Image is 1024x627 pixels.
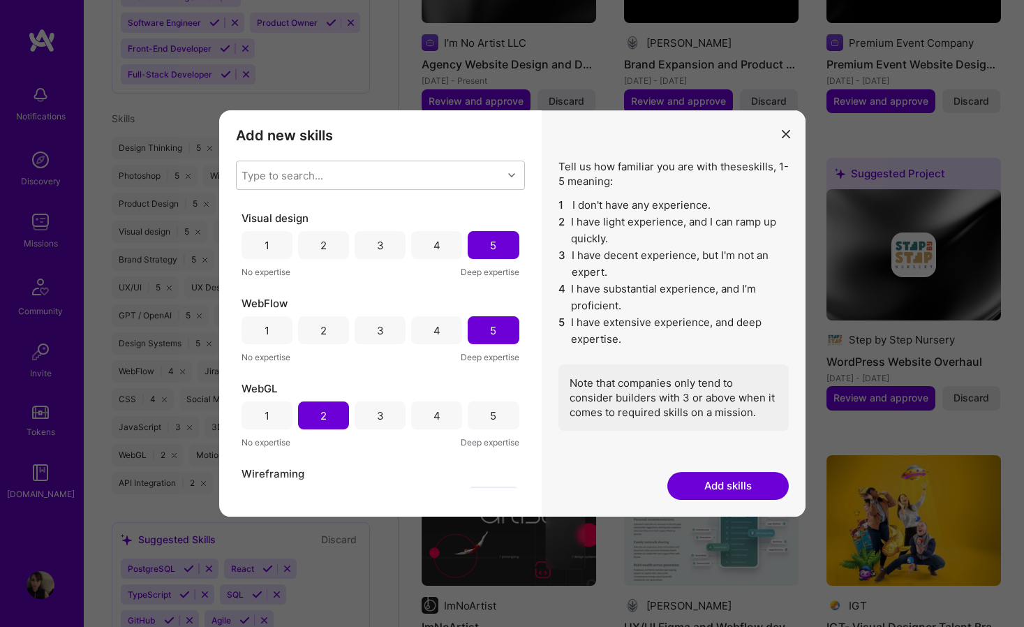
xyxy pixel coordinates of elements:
[490,408,496,423] div: 5
[490,323,496,338] div: 5
[558,364,789,431] div: Note that companies only tend to consider builders with 3 or above when it comes to required skil...
[236,127,525,144] h3: Add new skills
[461,350,519,364] span: Deep expertise
[558,281,789,314] li: I have substantial experience, and I’m proficient.
[242,211,309,226] span: Visual design
[320,238,327,253] div: 2
[558,214,789,247] li: I have light experience, and I can ramp up quickly.
[242,466,304,481] span: Wireframing
[377,323,384,338] div: 3
[558,314,789,348] li: I have extensive experience, and deep expertise.
[242,350,290,364] span: No expertise
[242,265,290,279] span: No expertise
[265,238,269,253] div: 1
[558,247,789,281] li: I have decent experience, but I'm not an expert.
[320,408,327,423] div: 2
[242,168,323,183] div: Type to search...
[558,314,566,348] span: 5
[242,381,277,396] span: WebGL
[377,238,384,253] div: 3
[461,265,519,279] span: Deep expertise
[558,247,566,281] span: 3
[461,435,519,450] span: Deep expertise
[558,281,566,314] span: 4
[667,472,789,500] button: Add skills
[433,323,440,338] div: 4
[265,408,269,423] div: 1
[265,323,269,338] div: 1
[558,159,789,431] div: Tell us how familiar you are with these skills , 1-5 meaning:
[219,110,806,517] div: modal
[490,238,496,253] div: 5
[558,197,789,214] li: I don't have any experience.
[242,435,290,450] span: No expertise
[508,172,515,179] i: icon Chevron
[320,323,327,338] div: 2
[558,214,566,247] span: 2
[377,408,384,423] div: 3
[433,238,440,253] div: 4
[558,197,567,214] span: 1
[242,296,288,311] span: WebFlow
[782,130,790,138] i: icon Close
[433,408,440,423] div: 4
